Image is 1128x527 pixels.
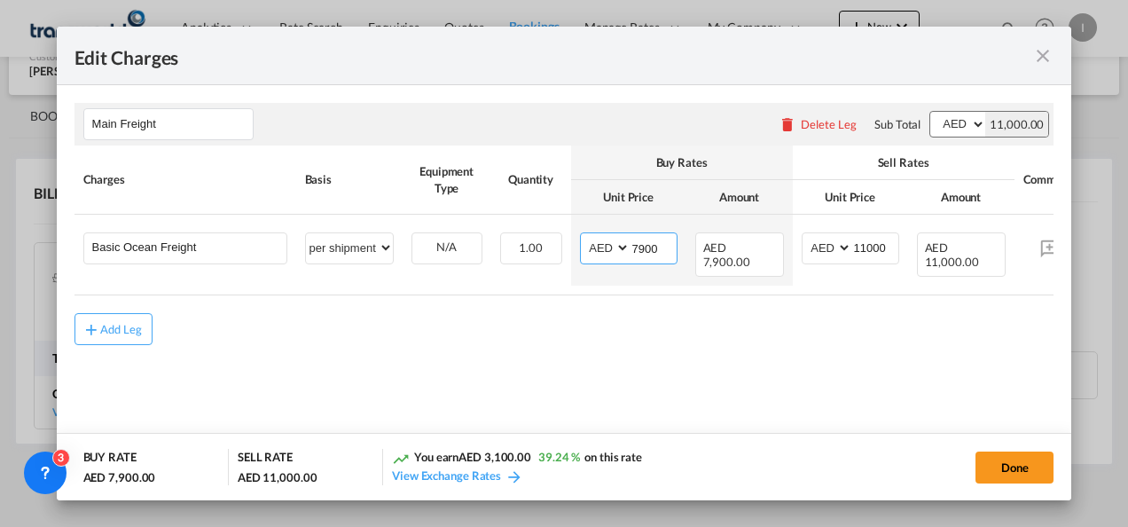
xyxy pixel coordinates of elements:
[779,115,796,133] md-icon: icon-delete
[703,255,750,269] span: 7,900.00
[908,180,1014,215] th: Amount
[874,116,920,132] div: Sub Total
[793,180,908,215] th: Unit Price
[505,468,523,485] md-icon: icon-arrow-right
[92,233,286,260] input: Charge Name
[392,449,642,468] div: You earn on this rate
[392,450,410,468] md-icon: icon-trending-up
[519,240,543,255] span: 1.00
[100,324,143,334] div: Add Leg
[985,112,1048,137] div: 11,000.00
[779,117,857,131] button: Delete Leg
[703,240,745,255] span: AED
[411,163,482,195] div: Equipment Type
[18,18,308,36] body: Editor, editor6
[571,180,686,215] th: Unit Price
[1032,45,1054,67] md-icon: icon-close fg-AAA8AD m-0 pointer
[74,44,1033,67] div: Edit Charges
[580,154,784,170] div: Buy Rates
[412,233,482,261] div: N/A
[802,154,1006,170] div: Sell Rates
[631,233,677,260] input: 7900
[84,233,286,260] md-input-container: Basic Ocean Freight
[238,469,317,485] div: AED 11,000.00
[74,313,153,345] button: Add Leg
[852,233,898,260] input: 11000
[238,449,293,469] div: SELL RATE
[686,180,793,215] th: Amount
[83,449,137,469] div: BUY RATE
[975,452,1054,484] button: Done
[925,240,967,255] span: AED
[83,171,287,187] div: Charges
[1014,146,1085,215] th: Comments
[458,450,531,464] span: AED 3,100.00
[392,468,523,483] a: View Exchange Rates
[57,27,1072,501] md-dialog: Edit Charges ...
[925,255,979,269] span: 11,000.00
[82,320,100,338] md-icon: icon-plus md-link-fg s20
[83,469,156,485] div: AED 7,900.00
[92,111,253,138] input: Leg Name
[801,117,857,131] div: Delete Leg
[305,171,394,187] div: Basis
[500,171,562,187] div: Quantity
[306,233,393,262] select: per shipment
[538,450,580,464] span: 39.24 %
